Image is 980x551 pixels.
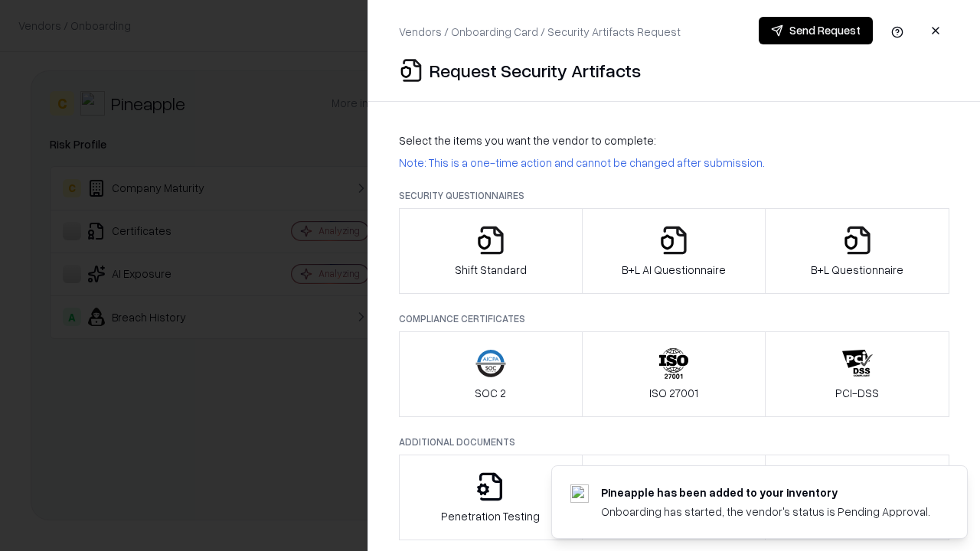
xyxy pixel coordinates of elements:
button: B+L AI Questionnaire [582,208,766,294]
div: Onboarding has started, the vendor's status is Pending Approval. [601,504,930,520]
button: Shift Standard [399,208,583,294]
button: SOC 2 [399,331,583,417]
p: ISO 27001 [649,385,698,401]
p: Security Questionnaires [399,189,949,202]
p: Vendors / Onboarding Card / Security Artifacts Request [399,24,681,40]
p: Note: This is a one-time action and cannot be changed after submission. [399,155,949,171]
p: Select the items you want the vendor to complete: [399,132,949,148]
button: B+L Questionnaire [765,208,949,294]
div: Pineapple has been added to your inventory [601,484,930,500]
img: pineappleenergy.com [570,484,589,503]
button: PCI-DSS [765,331,949,417]
button: ISO 27001 [582,331,766,417]
button: Privacy Policy [582,455,766,540]
button: Send Request [759,17,873,44]
p: Request Security Artifacts [430,58,641,83]
p: Penetration Testing [441,508,540,524]
p: B+L Questionnaire [811,262,903,278]
p: SOC 2 [475,385,506,401]
p: Compliance Certificates [399,312,949,325]
p: Shift Standard [455,262,527,278]
p: PCI-DSS [835,385,879,401]
button: Data Processing Agreement [765,455,949,540]
button: Penetration Testing [399,455,583,540]
p: B+L AI Questionnaire [622,262,726,278]
p: Additional Documents [399,435,949,448]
